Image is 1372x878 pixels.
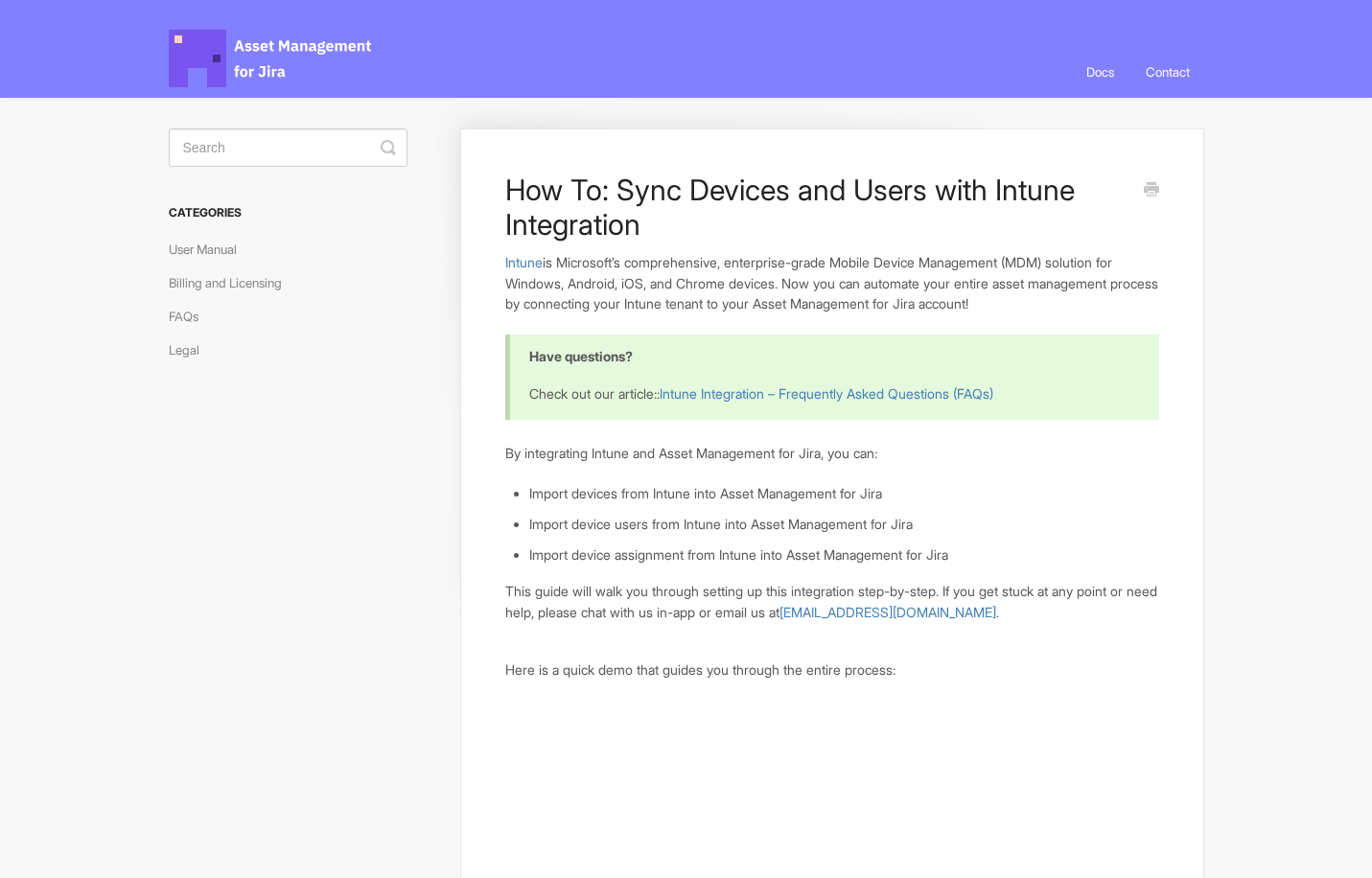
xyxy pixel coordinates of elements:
a: [EMAIL_ADDRESS][DOMAIN_NAME] [779,604,996,620]
p: This guide will walk you through setting up this integration step-by-step. If you get stuck at an... [505,581,1158,622]
span: Asset Management for Jira Docs [169,30,374,87]
input: Search [169,128,407,167]
h1: How To: Sync Devices and Users with Intune Integration [505,173,1129,242]
li: Import device assignment from Intune into Asset Management for Jira [529,544,1158,566]
a: Print this Article [1144,180,1159,201]
a: FAQs [169,301,213,332]
a: Intune [505,254,543,270]
p: Here is a quick demo that guides you through the entire process: [505,659,1158,681]
a: Billing and Licensing [169,267,296,298]
a: User Manual [169,234,251,265]
p: is Microsoft’s comprehensive, enterprise-grade Mobile Device Management (MDM) solution for Window... [505,252,1158,314]
li: Import devices from Intune into Asset Management for Jira [529,483,1158,504]
p: Check out our article:: [529,383,1134,404]
h3: Categories [169,196,407,230]
a: Contact [1131,46,1204,98]
a: Legal [169,335,214,365]
p: By integrating Intune and Asset Management for Jira, you can: [505,443,1158,464]
b: Have questions? [529,348,633,364]
li: Import device users from Intune into Asset Management for Jira [529,514,1158,535]
a: Intune Integration – Frequently Asked Questions (FAQs) [660,385,993,402]
a: Docs [1072,46,1128,98]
